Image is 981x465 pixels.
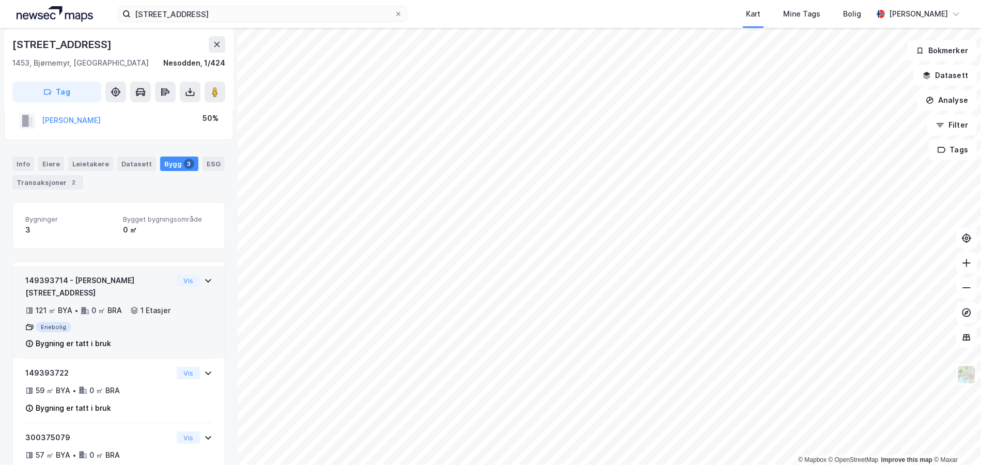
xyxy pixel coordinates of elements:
div: Bolig [843,8,861,20]
iframe: Chat Widget [929,415,981,465]
span: Bygget bygningsområde [123,215,212,224]
div: Transaksjoner [12,175,83,190]
div: 0 ㎡ [123,224,212,236]
div: 0 ㎡ BRA [89,384,120,397]
div: Kontrollprogram for chat [929,415,981,465]
button: Vis [177,431,200,444]
button: Datasett [914,65,977,86]
div: 3 [25,224,115,236]
button: Vis [177,367,200,379]
div: Eiere [38,157,64,171]
div: Leietakere [68,157,113,171]
div: Bygning er tatt i bruk [36,402,111,414]
div: Nesodden, 1/424 [163,57,225,69]
a: OpenStreetMap [829,456,879,463]
div: Datasett [117,157,156,171]
div: [PERSON_NAME] [889,8,948,20]
span: Bygninger [25,215,115,224]
div: Bygning er tatt i bruk [36,337,111,350]
div: 2 [69,177,79,188]
div: 0 ㎡ BRA [89,449,120,461]
img: logo.a4113a55bc3d86da70a041830d287a7e.svg [17,6,93,22]
button: Analyse [917,90,977,111]
div: Info [12,157,34,171]
div: 50% [203,112,219,125]
div: 0 ㎡ BRA [91,304,122,317]
div: • [72,386,76,395]
button: Tags [929,139,977,160]
div: Mine Tags [783,8,820,20]
div: Kart [746,8,760,20]
div: 1453, Bjørnemyr, [GEOGRAPHIC_DATA] [12,57,149,69]
div: 300375079 [25,431,173,444]
div: 149393714 - [PERSON_NAME][STREET_ADDRESS] [25,274,173,299]
div: • [74,306,79,315]
img: Z [957,365,976,384]
div: 121 ㎡ BYA [36,304,72,317]
button: Filter [927,115,977,135]
div: 3 [184,159,194,169]
div: [STREET_ADDRESS] [12,36,114,53]
div: Bygg [160,157,198,171]
div: 57 ㎡ BYA [36,449,70,461]
button: Vis [177,274,200,287]
button: Bokmerker [907,40,977,61]
input: Søk på adresse, matrikkel, gårdeiere, leietakere eller personer [131,6,394,22]
div: • [72,451,76,459]
div: 1 Etasjer [141,304,170,317]
div: 59 ㎡ BYA [36,384,70,397]
a: Mapbox [798,456,827,463]
div: 149393722 [25,367,173,379]
a: Improve this map [881,456,932,463]
div: ESG [203,157,225,171]
button: Tag [12,82,101,102]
